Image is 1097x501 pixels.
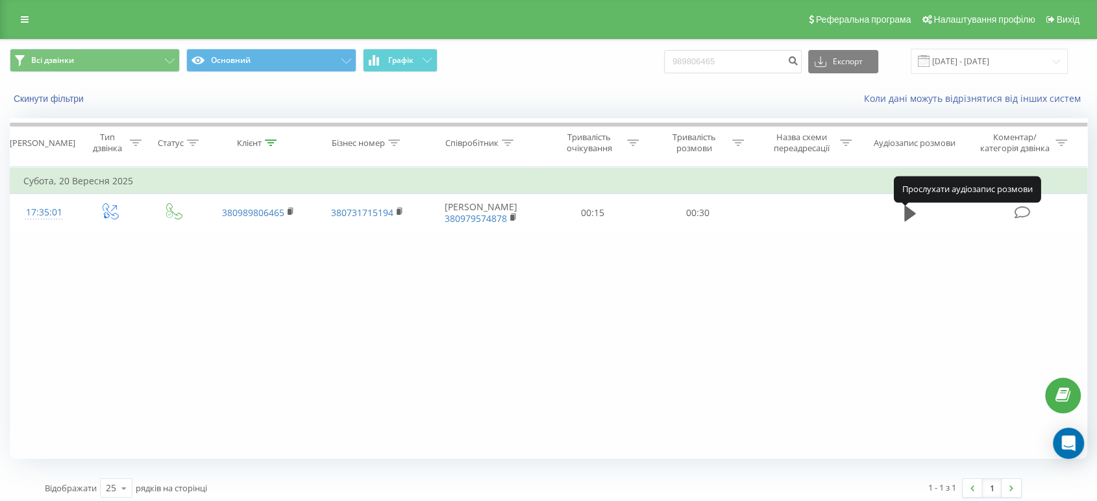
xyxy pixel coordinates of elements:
span: Графік [388,56,413,65]
a: 380989806465 [222,206,284,219]
div: Open Intercom Messenger [1053,428,1084,459]
button: Скинути фільтри [10,93,90,104]
div: [PERSON_NAME] [10,138,75,149]
div: Аудіозапис розмови [874,138,955,149]
a: 380979574878 [445,212,507,225]
td: 00:30 [645,194,750,232]
a: 1 [982,479,1002,497]
input: Пошук за номером [664,50,802,73]
a: 380731715194 [331,206,393,219]
div: 25 [106,482,116,495]
span: Відображати [45,482,97,494]
div: Статус [158,138,184,149]
div: 1 - 1 з 1 [928,481,956,494]
div: Тривалість розмови [659,132,729,154]
button: Графік [363,49,438,72]
span: Всі дзвінки [31,55,74,66]
span: рядків на сторінці [136,482,207,494]
div: Бізнес номер [332,138,385,149]
td: 00:15 [540,194,645,232]
button: Експорт [808,50,878,73]
div: Співробітник [445,138,499,149]
div: Прослухати аудіозапис розмови [894,177,1041,202]
button: Основний [186,49,356,72]
div: Коментар/категорія дзвінка [976,132,1052,154]
span: Реферальна програма [816,14,911,25]
td: [PERSON_NAME] [422,194,539,232]
a: Коли дані можуть відрізнятися вiд інших систем [864,92,1087,104]
td: Субота, 20 Вересня 2025 [10,168,1087,194]
button: Всі дзвінки [10,49,180,72]
span: Вихід [1057,14,1079,25]
div: Тип дзвінка [89,132,127,154]
div: Клієнт [237,138,262,149]
div: 17:35:01 [23,200,64,225]
div: Назва схеми переадресації [767,132,837,154]
span: Налаштування профілю [933,14,1035,25]
div: Тривалість очікування [554,132,624,154]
